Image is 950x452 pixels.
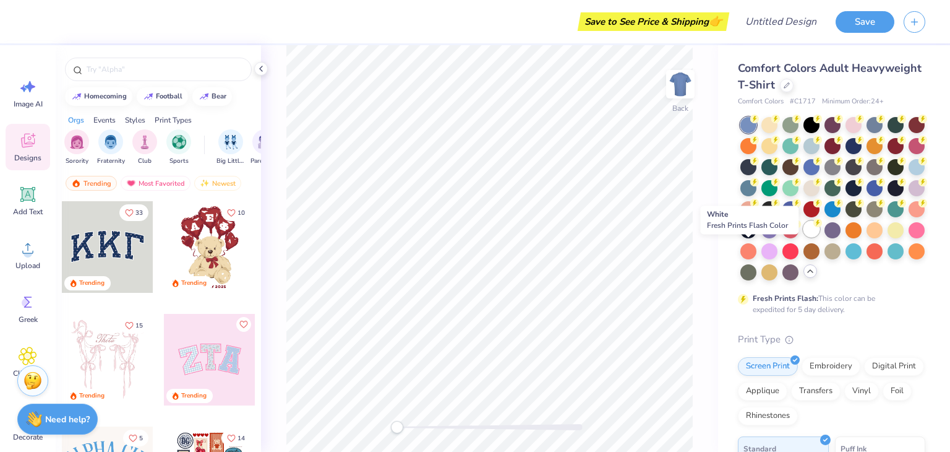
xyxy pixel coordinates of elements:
div: Screen Print [738,357,798,376]
div: Trending [66,176,117,191]
img: Back [668,72,693,97]
button: bear [192,87,232,106]
div: Back [672,103,688,114]
span: Club [138,157,152,166]
span: Sports [169,157,189,166]
div: filter for Sorority [64,129,89,166]
div: Trending [181,391,207,401]
button: Like [221,204,250,221]
button: filter button [166,129,191,166]
div: Styles [125,115,145,126]
button: filter button [132,129,157,166]
input: Untitled Design [735,9,826,34]
div: Save to See Price & Shipping [581,12,726,31]
span: Image AI [14,99,43,109]
div: This color can be expedited for 5 day delivery. [753,293,905,315]
img: trend_line.gif [143,93,153,100]
span: 33 [135,210,143,216]
img: Sorority Image [70,135,84,149]
div: filter for Fraternity [97,129,125,166]
div: Transfers [791,382,841,401]
img: trend_line.gif [199,93,209,100]
span: Minimum Order: 24 + [822,97,884,107]
input: Try "Alpha" [85,63,244,76]
span: Add Text [13,207,43,217]
span: Decorate [13,432,43,442]
span: Greek [19,315,38,324]
img: Big Little Reveal Image [224,135,237,149]
strong: Need help? [45,414,90,425]
div: Orgs [68,115,84,126]
span: Comfort Colors [738,97,784,107]
span: 15 [135,323,143,329]
div: bear [212,93,226,100]
span: # C1717 [790,97,816,107]
span: Designs [14,153,41,163]
div: filter for Big Little Reveal [216,129,245,166]
div: Trending [181,279,207,288]
div: Print Types [155,115,192,126]
div: Print Type [738,332,925,347]
div: Newest [194,176,241,191]
div: White [700,206,798,234]
div: homecoming [84,93,127,100]
span: 5 [139,435,143,441]
div: filter for Sports [166,129,191,166]
div: Vinyl [844,382,879,401]
button: homecoming [65,87,132,106]
div: Most Favorited [121,176,190,191]
span: Comfort Colors Adult Heavyweight T-Shirt [738,61,922,92]
img: most_fav.gif [126,179,136,188]
span: Fraternity [97,157,125,166]
div: filter for Club [132,129,157,166]
span: 10 [237,210,245,216]
img: Club Image [138,135,152,149]
button: football [137,87,188,106]
img: trending.gif [71,179,81,188]
button: Save [836,11,894,33]
span: Big Little Reveal [216,157,245,166]
div: Foil [883,382,912,401]
div: Rhinestones [738,407,798,425]
button: Like [119,204,148,221]
div: filter for Parent's Weekend [250,129,279,166]
span: 14 [237,435,245,441]
div: Accessibility label [391,421,403,433]
img: Sports Image [172,135,186,149]
span: Parent's Weekend [250,157,279,166]
button: Like [221,430,250,446]
img: Parent's Weekend Image [258,135,272,149]
button: filter button [250,129,279,166]
span: Fresh Prints Flash Color [707,220,788,230]
img: newest.gif [200,179,210,188]
img: Fraternity Image [104,135,118,149]
div: Events [93,115,116,126]
span: Clipart & logos [7,368,48,388]
button: Like [119,317,148,334]
span: Sorority [66,157,88,166]
span: 👉 [709,14,722,28]
div: Trending [79,279,105,288]
button: Like [123,430,148,446]
div: Digital Print [864,357,924,376]
img: trend_line.gif [72,93,82,100]
div: Applique [738,382,787,401]
button: filter button [64,129,89,166]
strong: Fresh Prints Flash: [753,293,818,303]
span: Upload [15,261,40,271]
button: filter button [216,129,245,166]
button: Like [236,317,251,332]
div: Trending [79,391,105,401]
div: Embroidery [802,357,860,376]
button: filter button [97,129,125,166]
div: football [156,93,182,100]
